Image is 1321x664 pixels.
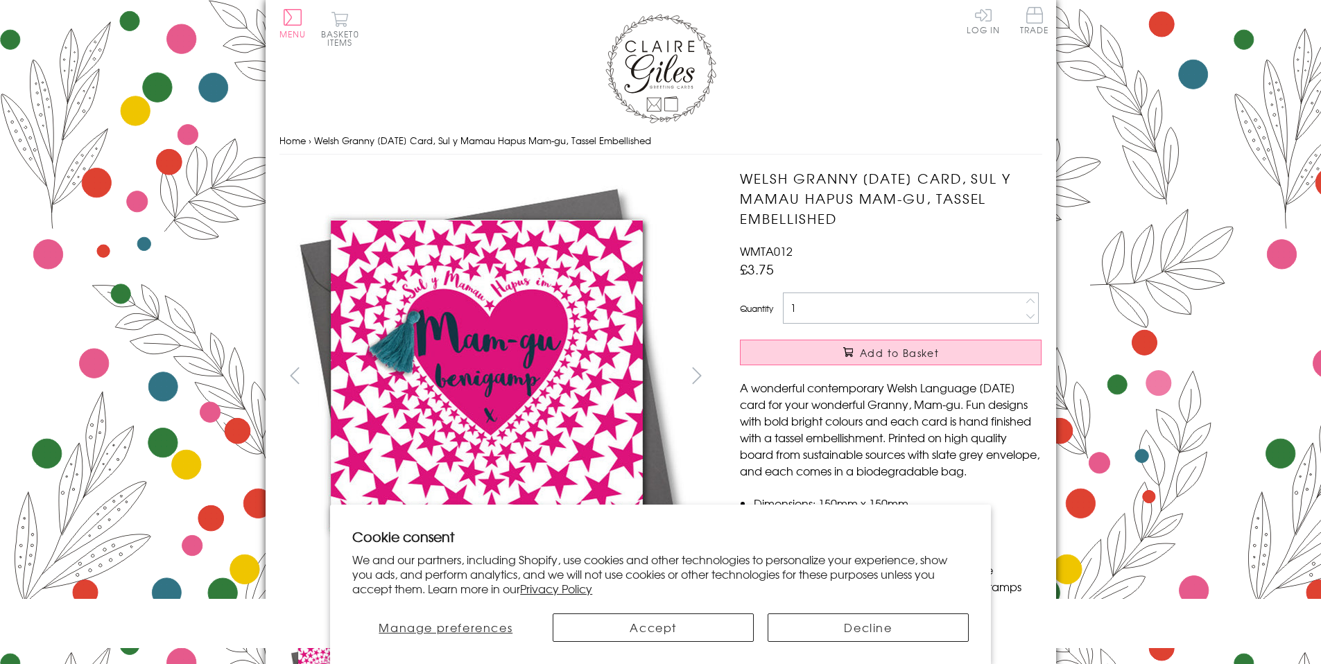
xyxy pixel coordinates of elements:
h1: Welsh Granny [DATE] Card, Sul y Mamau Hapus Mam-gu, Tassel Embellished [740,168,1042,228]
button: prev [279,360,311,391]
li: Dimensions: 150mm x 150mm [754,495,1042,512]
a: Privacy Policy [520,580,592,597]
span: WMTA012 [740,243,793,259]
button: Decline [768,613,969,642]
span: Manage preferences [379,619,512,636]
span: Welsh Granny [DATE] Card, Sul y Mamau Hapus Mam-gu, Tassel Embellished [314,134,651,147]
h2: Cookie consent [352,527,969,546]
span: 0 items [327,28,359,49]
button: Add to Basket [740,340,1042,365]
span: › [309,134,311,147]
img: Welsh Granny Mother's Day Card, Sul y Mamau Hapus Mam-gu, Tassel Embellished [279,168,695,584]
button: Menu [279,9,306,38]
nav: breadcrumbs [279,127,1042,155]
a: Log In [967,7,1000,34]
span: £3.75 [740,259,774,279]
a: Trade [1020,7,1049,37]
button: Accept [553,613,754,642]
label: Quantity [740,302,773,315]
button: Manage preferences [352,613,539,642]
span: Add to Basket [860,346,939,360]
img: Welsh Granny Mother's Day Card, Sul y Mamau Hapus Mam-gu, Tassel Embellished [712,168,1128,584]
img: Claire Giles Greetings Cards [605,14,716,123]
button: next [681,360,712,391]
button: Basket0 items [321,11,359,46]
p: A wonderful contemporary Welsh Language [DATE] card for your wonderful Granny, Mam-gu. Fun design... [740,379,1042,479]
a: Home [279,134,306,147]
p: We and our partners, including Shopify, use cookies and other technologies to personalize your ex... [352,552,969,595]
span: Trade [1020,7,1049,34]
span: Menu [279,28,306,40]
